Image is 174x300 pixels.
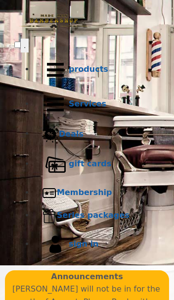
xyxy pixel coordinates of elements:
button: menu toggle [21,39,29,52]
span: . [24,41,26,50]
input: menu toggle [14,42,21,48]
b: Series packages [57,210,130,220]
a: Gift cardsgift cards [34,147,160,182]
b: gift cards [69,159,111,168]
b: Deals [59,129,84,138]
b: Announcements [51,270,123,283]
img: Deals [42,126,59,143]
a: Series packagesSeries packages [34,204,160,227]
img: Gift cards [42,151,69,178]
img: Products [42,56,69,83]
img: Services [42,91,69,118]
a: DealsDeals [34,122,160,147]
a: sign insign in [34,227,160,262]
b: products [69,64,108,74]
img: Membership [42,186,57,200]
b: sign in [69,239,98,249]
b: Services [69,99,106,108]
img: sign in [42,231,69,258]
img: Series packages [42,208,57,223]
a: MembershipMembership [34,182,160,204]
b: Membership [57,188,112,197]
img: Made Man Barbershop logo [14,5,93,37]
a: Productsproducts [34,52,160,87]
a: ServicesServices [34,87,160,122]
